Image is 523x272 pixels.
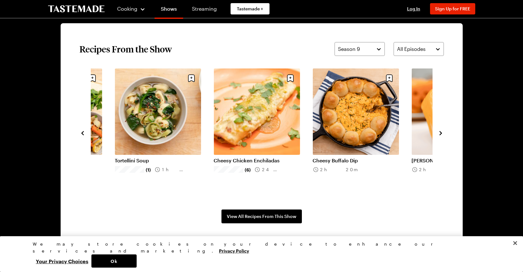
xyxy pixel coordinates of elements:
[227,213,296,220] span: View All Recipes From This Show
[117,6,137,12] span: Cooking
[237,6,263,12] span: Tastemade +
[185,72,197,84] button: Save recipe
[284,72,296,84] button: Save recipe
[86,72,98,84] button: Save recipe
[79,43,172,55] h2: Recipes From the Show
[33,241,485,268] div: Privacy
[335,42,385,56] button: Season 9
[155,1,183,19] a: Shows
[313,157,399,164] a: Cheesy Buffalo Dip
[231,3,270,14] a: Tastemade +
[33,241,485,254] div: We may store cookies on your device to enhance our services and marketing.
[79,129,86,136] button: navigate to previous item
[394,42,444,56] button: All Episodes
[117,1,146,16] button: Cooking
[48,5,105,13] a: To Tastemade Home Page
[430,3,475,14] button: Sign Up for FREE
[508,236,522,250] button: Close
[33,254,91,268] button: Your Privacy Choices
[407,6,420,11] span: Log In
[411,157,498,164] a: [PERSON_NAME] Stuffed Peppers
[214,157,300,164] a: Cheesy Chicken Enchiladas
[435,6,470,11] span: Sign Up for FREE
[221,209,302,223] a: View All Recipes From This Show
[219,248,249,253] a: More information about your privacy, opens in a new tab
[91,254,137,268] button: Ok
[115,157,201,164] a: Tortellini Soup
[401,6,426,12] button: Log In
[338,45,360,53] span: Season 9
[383,72,395,84] button: Save recipe
[16,157,102,164] a: Lemon Roast Chicken
[438,129,444,136] button: navigate to next item
[397,45,426,53] span: All Episodes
